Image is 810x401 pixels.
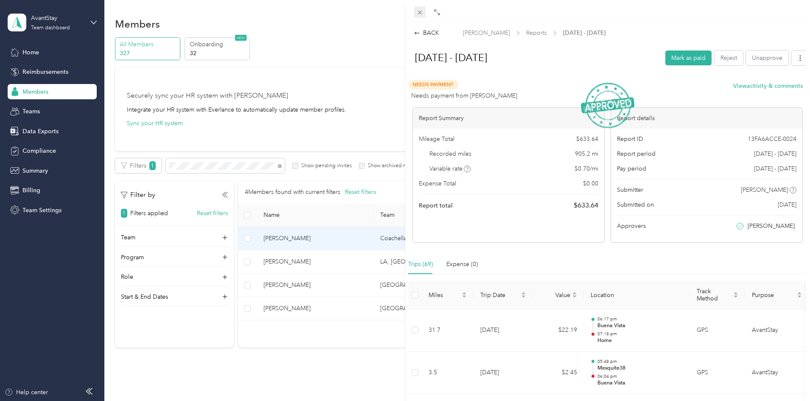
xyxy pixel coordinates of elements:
span: caret-up [733,291,738,296]
span: Approvers [617,222,646,230]
th: Value [533,281,584,309]
td: AvantStay [745,352,809,394]
div: BACK [414,28,439,37]
span: [DATE] - [DATE] [754,149,796,158]
span: [PERSON_NAME] [463,28,510,37]
span: [DATE] - [DATE] [563,28,605,37]
span: caret-down [797,294,802,299]
span: caret-up [572,291,577,296]
span: Report ID [617,135,643,143]
h1: Aug 1 - 31, 2025 [406,48,660,68]
span: Value [540,292,570,299]
td: $22.19 [533,309,584,352]
span: Purpose [752,292,795,299]
p: 05:48 pm [597,359,683,365]
span: caret-down [733,294,738,299]
td: [DATE] [474,309,533,352]
p: Mesquite38 [597,365,683,372]
span: Report total [419,201,453,210]
span: $ 633.64 [574,200,598,210]
span: Mileage Total [419,135,454,143]
div: Report details [611,108,802,129]
p: 06:17 pm [597,316,683,322]
span: Reports [526,28,547,37]
span: Variable rate [429,164,471,173]
span: 13FA6ACCE-0024 [748,135,796,143]
th: Miles [422,281,474,309]
td: 31.7 [422,309,474,352]
span: caret-up [797,291,802,296]
td: GPS [690,352,745,394]
span: caret-up [462,291,467,296]
span: $ 0.00 [583,179,598,188]
button: Viewactivity & comments [733,81,803,90]
button: Unapprove [746,50,788,65]
span: caret-up [521,291,526,296]
button: Reject [715,50,743,65]
span: Needs Payment [408,80,458,90]
iframe: Everlance-gr Chat Button Frame [762,353,810,401]
span: Needs payment from [PERSON_NAME] [411,91,517,100]
p: Buena Vista [597,379,683,387]
span: Submitter [617,185,643,194]
div: Expense (0) [446,260,478,269]
td: AvantStay [745,309,809,352]
span: $ 633.64 [576,135,598,143]
p: Home [597,337,683,345]
span: caret-down [572,294,577,299]
p: 06:04 pm [597,373,683,379]
td: $2.45 [533,352,584,394]
span: [DATE] - [DATE] [754,164,796,173]
span: Miles [429,292,460,299]
span: caret-down [462,294,467,299]
div: Trips (69) [408,260,433,269]
span: Trip Date [480,292,519,299]
span: Pay period [617,164,646,173]
span: $ 0.70 / mi [575,164,598,173]
th: Trip Date [474,281,533,309]
span: Report period [617,149,656,158]
span: [PERSON_NAME] [741,185,788,194]
td: 3.5 [422,352,474,394]
td: GPS [690,309,745,352]
span: [PERSON_NAME] [748,222,795,230]
span: [DATE] [778,200,796,209]
button: Mark as paid [665,50,712,65]
span: 905.2 mi [575,149,598,158]
span: caret-down [521,294,526,299]
th: Track Method [690,281,745,309]
p: Buena Vista [597,322,683,330]
span: Submitted on [617,200,654,209]
span: Expense Total [419,179,456,188]
td: [DATE] [474,352,533,394]
img: ApprovedStamp [581,83,634,128]
th: Purpose [745,281,809,309]
span: Recorded miles [429,149,471,158]
p: 07:18 pm [597,331,683,337]
span: Track Method [697,288,732,302]
th: Location [584,281,690,309]
div: Report Summary [413,108,604,129]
